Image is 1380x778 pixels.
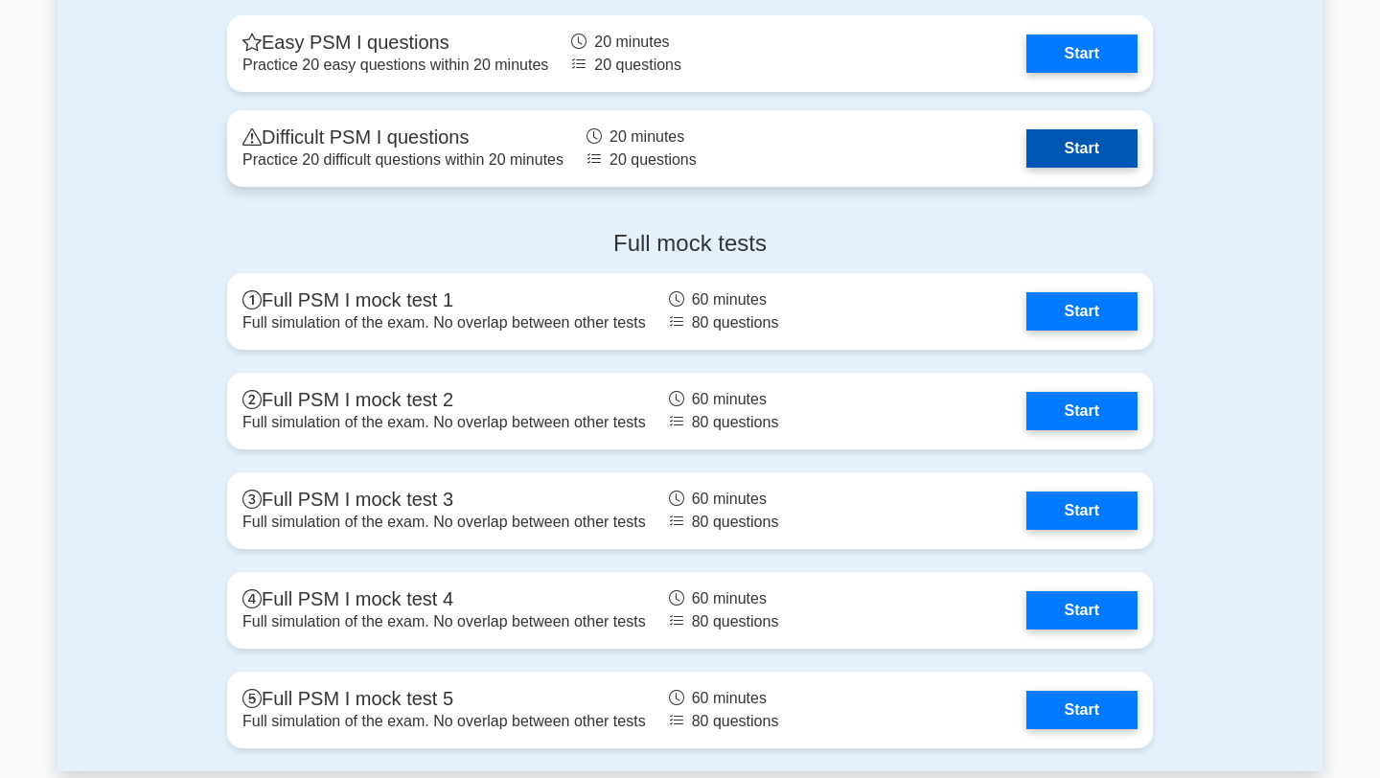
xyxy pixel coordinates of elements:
[1026,691,1138,729] a: Start
[1026,292,1138,331] a: Start
[1026,34,1138,73] a: Start
[1026,492,1138,530] a: Start
[1026,129,1138,168] a: Start
[1026,591,1138,629] a: Start
[227,230,1153,258] h4: Full mock tests
[1026,392,1138,430] a: Start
